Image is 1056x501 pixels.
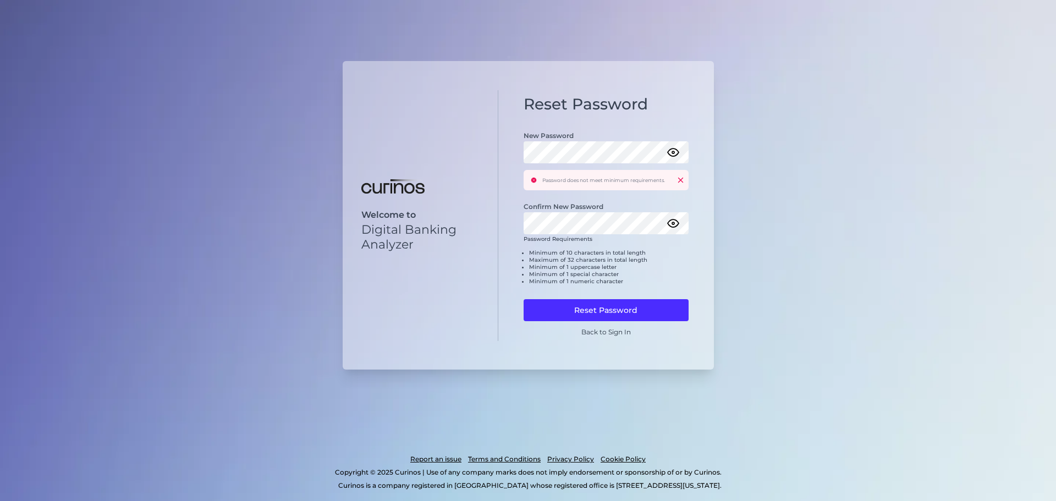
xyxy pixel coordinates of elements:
label: Confirm New Password [524,202,603,211]
label: New Password [524,131,574,140]
img: Digital Banking Analyzer [361,179,425,194]
a: Back to Sign In [581,328,631,336]
p: Curinos is a company registered in [GEOGRAPHIC_DATA] whose registered office is [STREET_ADDRESS][... [57,479,1002,492]
p: Welcome to [361,210,480,220]
a: Privacy Policy [547,453,594,466]
div: Password Requirements [524,235,689,294]
a: Report an issue [410,453,461,466]
p: Digital Banking Analyzer [361,222,480,252]
button: Reset Password [524,299,689,321]
p: Copyright © 2025 Curinos | Use of any company marks does not imply endorsement or sponsorship of ... [54,466,1002,479]
div: Password does not meet minimum requirements. [524,170,689,190]
li: Minimum of 1 special character [529,271,689,278]
li: Minimum of 10 characters in total length [529,249,689,256]
li: Minimum of 1 numeric character [529,278,689,285]
li: Minimum of 1 uppercase letter [529,263,689,271]
a: Cookie Policy [601,453,646,466]
a: Terms and Conditions [468,453,541,466]
h1: Reset Password [524,95,689,114]
li: Maximum of 32 characters in total length [529,256,689,263]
